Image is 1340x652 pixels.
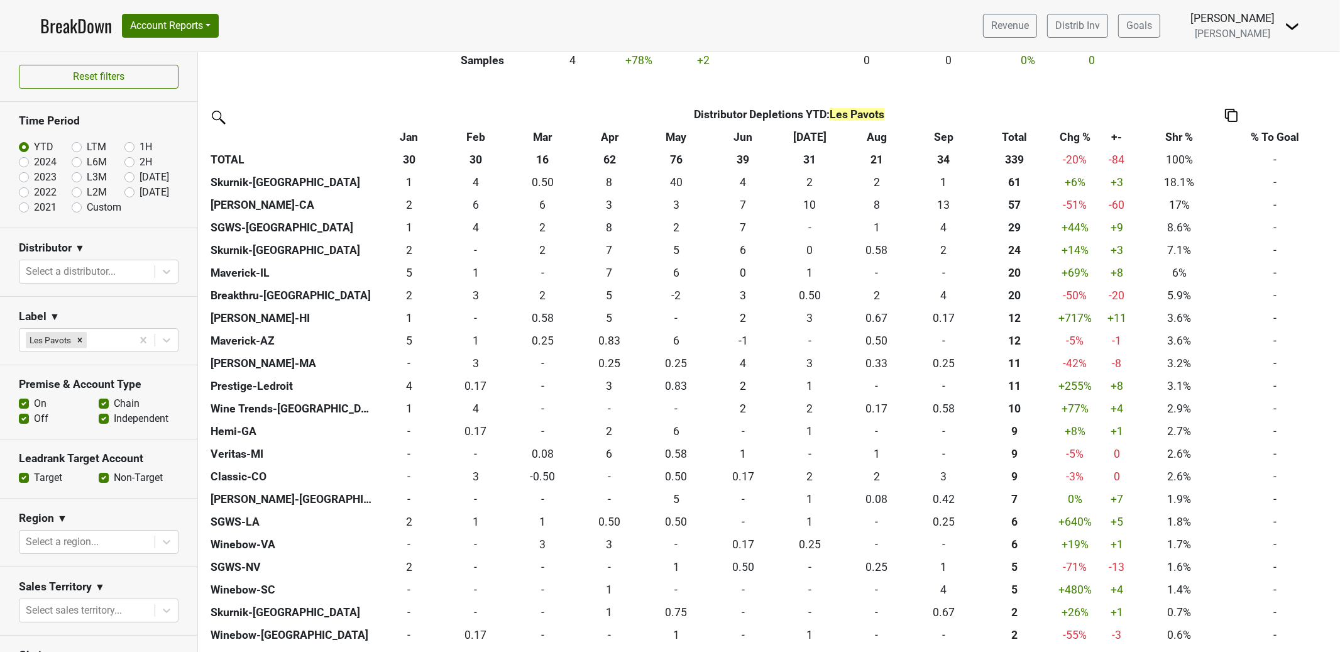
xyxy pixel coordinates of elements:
td: 2.833 [442,284,509,307]
label: L3M [87,170,107,185]
td: 0.58 [509,307,576,329]
td: 0 [910,329,977,352]
div: +9 [1101,219,1133,236]
td: 1.25 [910,171,977,194]
div: 20 [980,287,1049,304]
label: 1H [140,140,152,155]
div: 5 [378,265,439,281]
td: 4.083 [710,352,776,375]
th: Maverick-IL [207,262,375,284]
span: ▼ [95,580,105,595]
td: - [1223,171,1327,194]
div: Remove Les Pavots [73,332,87,348]
div: 20 [980,265,1049,281]
td: 8.6% [1136,216,1224,239]
div: 0.25 [512,333,573,349]
td: 5.25 [375,262,442,284]
td: +2 [678,49,729,72]
td: 3.5 [710,171,776,194]
div: 2 [847,174,908,191]
th: Apr: activate to sort column ascending [576,126,642,148]
div: 4 [713,174,774,191]
h3: Distributor [19,241,72,255]
td: 0 [710,262,776,284]
div: 6 [646,265,707,281]
a: BreakDown [40,13,112,39]
th: 34 [910,148,977,171]
td: 3.6% [1136,329,1224,352]
td: 6% [1136,262,1224,284]
td: 0 [776,239,843,262]
div: 3 [579,197,640,213]
td: 0.33 [843,352,910,375]
td: 2.84 [776,307,843,329]
span: Les Pavots [830,108,884,121]
div: - [779,333,840,349]
div: +3 [1101,174,1133,191]
td: 5.333 [576,284,642,307]
th: Breakthru-[GEOGRAPHIC_DATA] [207,284,375,307]
div: 2 [512,219,573,236]
td: 4.833 [375,329,442,352]
div: - [378,355,439,372]
td: - [1223,329,1327,352]
td: -1 [710,329,776,352]
td: - [1223,216,1327,239]
div: 0 [713,265,774,281]
div: 0.25 [579,355,640,372]
div: - [913,333,974,349]
button: Account Reports [122,14,219,38]
td: 3.583 [442,171,509,194]
label: 2024 [34,155,57,170]
th: Feb: activate to sort column ascending [442,126,509,148]
div: 0.50 [512,174,573,191]
td: 0 [776,216,843,239]
td: 2.249 [843,284,910,307]
label: 2023 [34,170,57,185]
th: Aug: activate to sort column ascending [843,126,910,148]
td: 6.083 [710,239,776,262]
td: 17% [1136,194,1224,216]
th: 16 [509,148,576,171]
td: 0 [509,262,576,284]
th: Mar: activate to sort column ascending [509,126,576,148]
div: [PERSON_NAME] [1190,10,1275,26]
div: 6 [646,333,707,349]
div: 3 [446,287,507,304]
a: Distrib Inv [1047,14,1108,38]
label: [DATE] [140,170,169,185]
div: 7 [579,265,640,281]
td: 9.58 [776,194,843,216]
td: 1.994 [643,216,710,239]
div: 13 [913,197,974,213]
div: 3 [646,197,707,213]
span: ▼ [57,511,67,526]
td: 7 [710,194,776,216]
div: 1 [446,265,507,281]
div: 5 [378,333,439,349]
div: 8 [579,219,640,236]
td: 3 [442,352,509,375]
th: Jan: activate to sort column ascending [375,126,442,148]
th: 19.989 [977,284,1052,307]
div: - [446,310,507,326]
h3: Sales Territory [19,580,92,594]
td: -50 % [1052,284,1099,307]
div: 1 [378,219,439,236]
h3: Region [19,512,54,525]
div: 2 [378,287,439,304]
th: Total: activate to sort column ascending [977,126,1052,148]
td: 8 [576,216,642,239]
td: 5.75 [509,194,576,216]
div: 12 [980,333,1049,349]
div: 29 [980,219,1049,236]
div: 40 [646,174,707,191]
td: 0.584 [843,239,910,262]
label: LTM [87,140,106,155]
td: 0.25 [643,352,710,375]
td: - [1223,239,1327,262]
td: 0 [910,262,977,284]
td: 1.833 [509,216,576,239]
div: 5 [646,242,707,258]
div: 2 [847,287,908,304]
